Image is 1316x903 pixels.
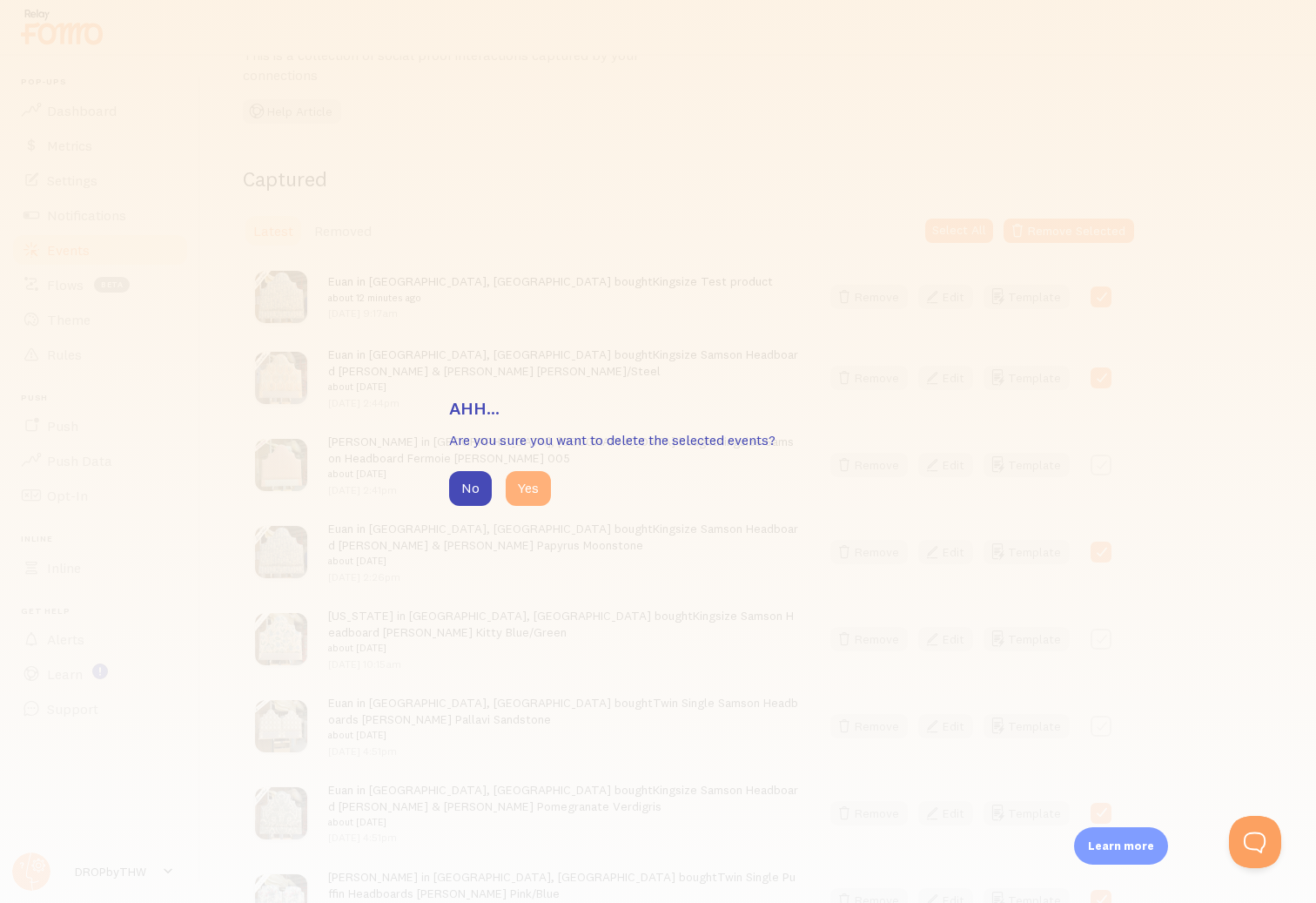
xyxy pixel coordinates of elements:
iframe: Help Scout Beacon - Open [1229,816,1281,868]
button: No [449,471,492,506]
p: Learn more [1088,838,1154,854]
h3: Ahh... [449,397,867,420]
p: Are you sure you want to delete the selected events? [449,430,867,450]
button: Yes [506,471,551,506]
div: Learn more [1074,827,1168,865]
